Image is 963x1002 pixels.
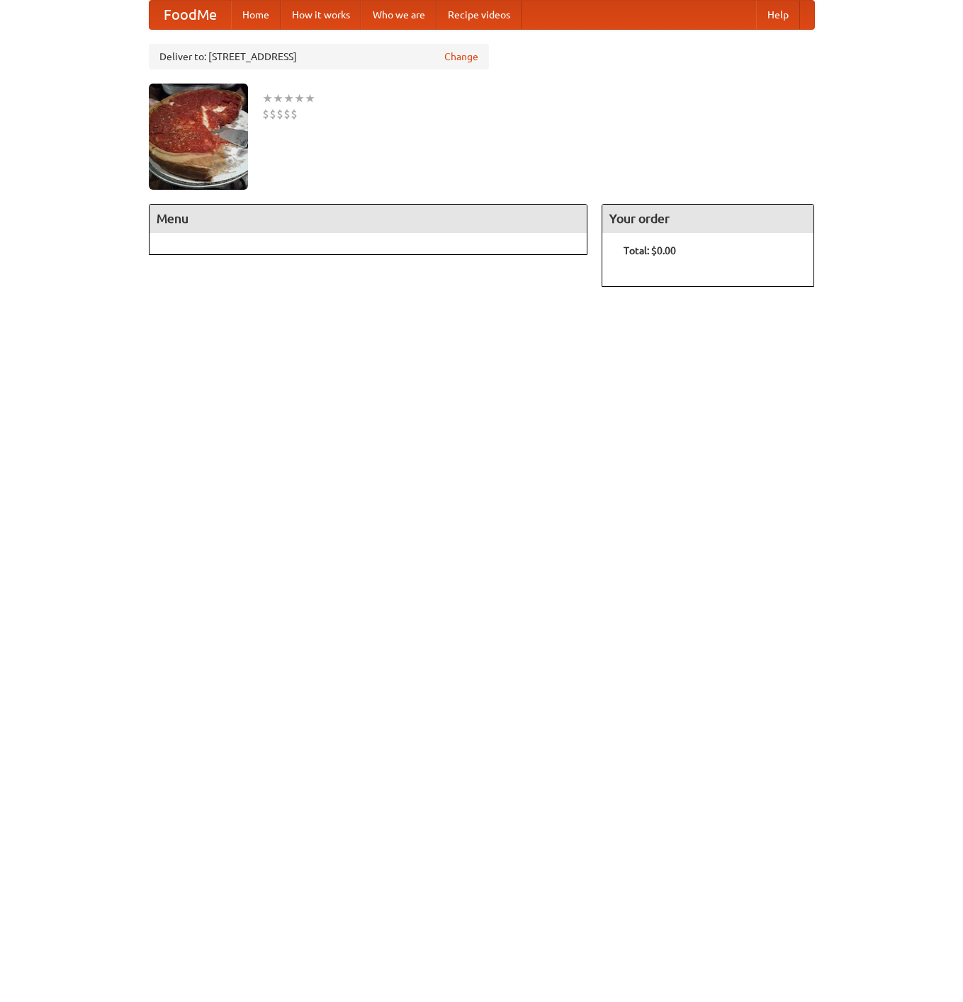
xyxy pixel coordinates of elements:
h4: Your order [602,205,813,233]
div: Deliver to: [STREET_ADDRESS] [149,44,489,69]
li: $ [283,106,291,122]
a: How it works [281,1,361,29]
a: Help [756,1,800,29]
li: ★ [305,91,315,106]
li: ★ [273,91,283,106]
li: $ [291,106,298,122]
b: Total: $0.00 [624,245,676,256]
h4: Menu [150,205,587,233]
a: FoodMe [150,1,231,29]
a: Home [231,1,281,29]
img: angular.jpg [149,84,248,190]
a: Recipe videos [437,1,522,29]
a: Who we are [361,1,437,29]
li: ★ [262,91,273,106]
li: ★ [283,91,294,106]
li: $ [262,106,269,122]
li: $ [276,106,283,122]
li: ★ [294,91,305,106]
li: $ [269,106,276,122]
a: Change [444,50,478,64]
